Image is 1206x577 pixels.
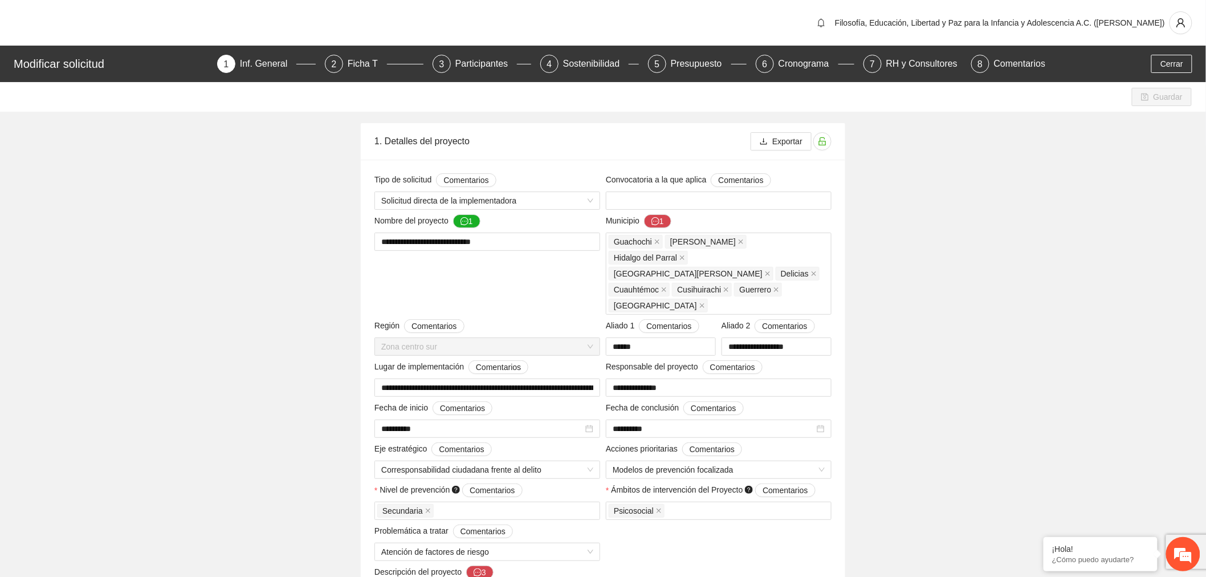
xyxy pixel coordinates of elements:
[1170,11,1192,34] button: user
[690,443,735,456] span: Comentarios
[431,442,491,456] button: Eje estratégico
[971,55,1046,73] div: 8Comentarios
[1052,555,1149,564] p: ¿Cómo puedo ayudarte?
[781,267,809,280] span: Delicias
[374,525,513,538] span: Problemática a tratar
[682,442,742,456] button: Acciones prioritarias
[606,173,771,187] span: Convocatoria a la que aplica
[614,235,652,248] span: Guachochi
[433,55,531,73] div: 3Participantes
[440,402,485,415] span: Comentarios
[646,320,691,332] span: Comentarios
[773,287,779,292] span: close
[614,251,677,264] span: Hidalgo del Parral
[651,217,659,226] span: message
[670,235,736,248] span: [PERSON_NAME]
[813,18,830,27] span: bell
[776,267,820,281] span: Delicias
[1052,545,1149,554] div: ¡Hola!
[59,58,192,73] div: Chatee con nosotros ahora
[654,59,659,69] span: 5
[453,214,480,228] button: Nombre del proyecto
[614,505,654,517] span: Psicosocial
[1160,58,1183,70] span: Cerrar
[763,484,808,497] span: Comentarios
[613,461,825,478] span: Modelos de prevención focalizada
[811,271,817,277] span: close
[609,235,663,249] span: Guachochi
[374,442,492,456] span: Eje estratégico
[762,59,767,69] span: 6
[718,174,763,186] span: Comentarios
[187,6,214,33] div: Minimizar ventana de chat en vivo
[382,505,423,517] span: Secundaria
[656,508,662,514] span: close
[470,484,515,497] span: Comentarios
[756,55,854,73] div: 6Cronograma
[223,59,229,69] span: 1
[760,137,768,147] span: download
[606,442,742,456] span: Acciones prioritarias
[453,525,513,538] button: Problemática a tratar
[374,125,751,157] div: 1. Detalles del proyecto
[455,55,518,73] div: Participantes
[672,283,732,296] span: Cusihuirachi
[547,59,552,69] span: 4
[665,235,747,249] span: Guadalupe y Calvo
[452,486,460,494] span: question-circle
[772,135,802,148] span: Exportar
[66,152,157,267] span: Estamos en línea.
[476,361,521,373] span: Comentarios
[614,299,697,312] span: [GEOGRAPHIC_DATA]
[563,55,629,73] div: Sostenibilidad
[425,508,431,514] span: close
[609,299,708,312] span: Chihuahua
[779,55,838,73] div: Cronograma
[609,283,670,296] span: Cuauhtémoc
[745,486,753,494] span: question-circle
[710,361,755,373] span: Comentarios
[683,401,743,415] button: Fecha de conclusión
[468,360,528,374] button: Lugar de implementación
[443,174,488,186] span: Comentarios
[606,214,671,228] span: Municipio
[863,55,962,73] div: 7RH y Consultores
[755,319,814,333] button: Aliado 2
[648,55,747,73] div: 5Presupuesto
[609,267,773,281] span: Santa Bárbara
[994,55,1046,73] div: Comentarios
[609,251,688,265] span: Hidalgo del Parral
[699,303,705,308] span: close
[677,283,721,296] span: Cusihuirachi
[411,320,457,332] span: Comentarios
[755,483,815,497] button: Ámbitos de intervención del Proyecto question-circle
[348,55,387,73] div: Ficha T
[439,443,484,456] span: Comentarios
[374,173,496,187] span: Tipo de solicitud
[461,525,506,538] span: Comentarios
[691,402,736,415] span: Comentarios
[217,55,316,73] div: 1Inf. General
[679,255,685,261] span: close
[1151,55,1192,73] button: Cerrar
[870,59,875,69] span: 7
[14,55,210,73] div: Modificar solicitud
[1170,18,1192,28] span: user
[331,59,336,69] span: 2
[671,55,731,73] div: Presupuesto
[606,401,744,415] span: Fecha de conclusión
[723,287,729,292] span: close
[765,271,771,277] span: close
[377,504,434,518] span: Secundaria
[738,239,744,245] span: close
[381,543,593,560] span: Atención de factores de riesgo
[374,214,480,228] span: Nombre del proyecto
[886,55,967,73] div: RH y Consultores
[606,319,699,333] span: Aliado 1
[462,483,522,497] button: Nivel de prevención question-circle
[240,55,297,73] div: Inf. General
[611,483,815,497] span: Ámbitos de intervención del Proyecto
[711,173,771,187] button: Convocatoria a la que aplica
[325,55,423,73] div: 2Ficha T
[614,283,659,296] span: Cuauhtémoc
